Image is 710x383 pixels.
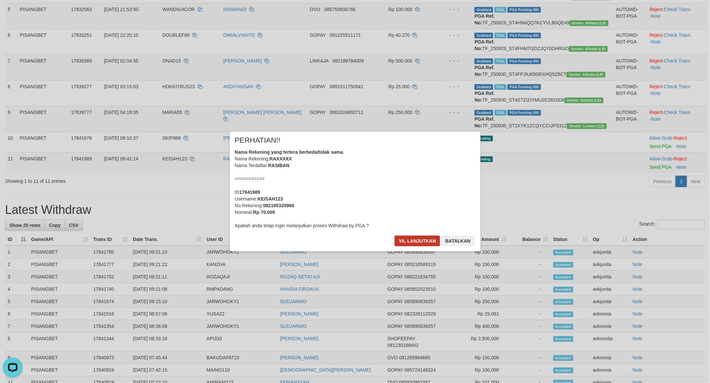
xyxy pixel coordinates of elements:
div: Nama Rekening: Nama Terdaftar: =========== ID Username: No Rekening: Nominal: Apakah anda tetap i... [235,149,475,229]
b: Nama Rekening yang tertera berbeda/tidak sama. [235,149,344,155]
b: RAXXXXX [270,156,292,161]
b: KEISAH123 [258,196,283,202]
button: Ya, lanjutkan [395,236,440,246]
b: 17841989 [240,189,260,195]
b: Rp 70.000 [253,210,275,215]
b: RASIBAN [268,163,290,168]
span: PERHATIAN!! [235,137,281,144]
b: 082185320966 [263,203,294,208]
button: Open LiveChat chat widget [3,3,23,23]
button: Batalkan [441,236,475,246]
